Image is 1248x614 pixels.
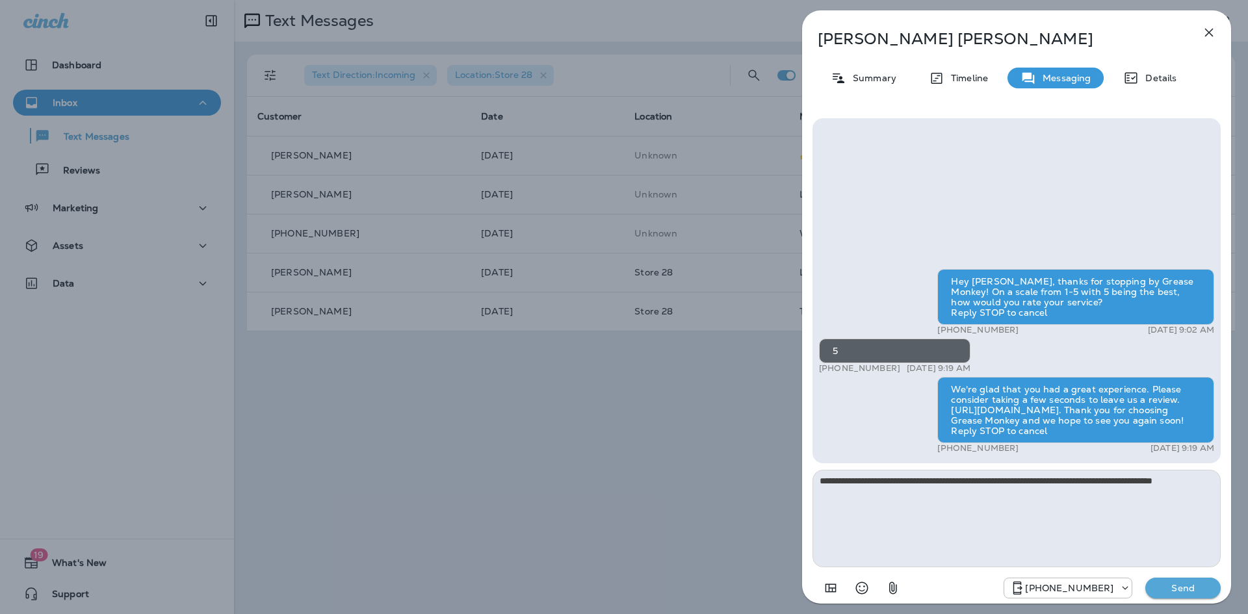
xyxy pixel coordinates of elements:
p: [PERSON_NAME] [PERSON_NAME] [818,30,1173,48]
p: [PHONE_NUMBER] [937,443,1019,454]
p: [PHONE_NUMBER] [937,325,1019,335]
p: [DATE] 9:19 AM [1150,443,1214,454]
button: Send [1145,578,1221,598]
p: [DATE] 9:02 AM [1148,325,1214,335]
div: +1 (208) 858-5823 [1004,580,1132,596]
p: Messaging [1036,73,1091,83]
p: Send [1156,582,1210,594]
p: [DATE] 9:19 AM [907,363,970,374]
p: [PHONE_NUMBER] [1025,583,1113,593]
button: Add in a premade template [818,575,844,601]
p: Details [1139,73,1176,83]
div: 5 [819,339,970,363]
div: We're glad that you had a great experience. Please consider taking a few seconds to leave us a re... [937,377,1214,443]
p: Timeline [944,73,988,83]
button: Select an emoji [849,575,875,601]
p: Summary [846,73,896,83]
div: Hey [PERSON_NAME], thanks for stopping by Grease Monkey! On a scale from 1-5 with 5 being the bes... [937,269,1214,325]
p: [PHONE_NUMBER] [819,363,900,374]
